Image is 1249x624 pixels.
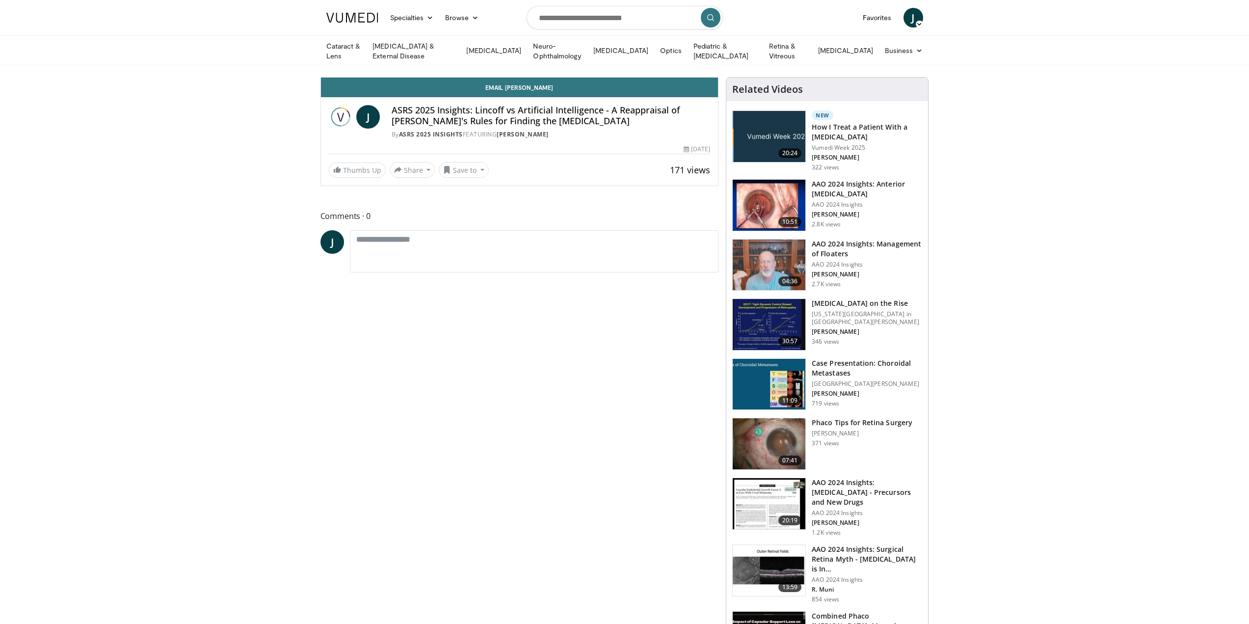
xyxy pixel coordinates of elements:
p: AAO 2024 Insights [812,261,922,269]
span: Comments 0 [320,210,719,222]
p: 322 views [812,163,839,171]
h3: How I Treat a Patient With a [MEDICAL_DATA] [812,122,922,142]
a: [PERSON_NAME] [497,130,549,138]
h3: AAO 2024 Insights: Management of Floaters [812,239,922,259]
p: 854 views [812,596,839,603]
a: J [904,8,923,27]
a: [MEDICAL_DATA] [460,41,527,60]
a: 13:59 AAO 2024 Insights: Surgical Retina Myth - [MEDICAL_DATA] is In… AAO 2024 Insights R. Muni 8... [732,544,922,603]
a: ASRS 2025 Insights [399,130,463,138]
img: 9cedd946-ce28-4f52-ae10-6f6d7f6f31c7.150x105_q85_crop-smart_upscale.jpg [733,359,805,410]
h4: ASRS 2025 Insights: Lincoff vs Artificial Intelligence - A Reappraisal of [PERSON_NAME]'s Rules f... [392,105,711,126]
span: 04:36 [778,276,802,286]
a: [MEDICAL_DATA] [812,41,879,60]
p: [PERSON_NAME] [812,328,922,336]
img: VuMedi Logo [326,13,378,23]
a: Neuro-Ophthalmology [527,41,587,61]
p: New [812,110,833,120]
span: 30:57 [778,336,802,346]
a: 20:19 AAO 2024 Insights: [MEDICAL_DATA] - Precursors and New Drugs AAO 2024 Insights [PERSON_NAME... [732,478,922,537]
span: 11:09 [778,396,802,406]
a: Pediatric & [MEDICAL_DATA] [688,41,763,61]
p: Vumedi Week 2025 [812,144,922,152]
span: 10:51 [778,217,802,227]
p: [PERSON_NAME] [812,271,922,278]
p: 346 views [812,338,839,346]
img: 8e655e61-78ac-4b3e-a4e7-f43113671c25.150x105_q85_crop-smart_upscale.jpg [733,240,805,291]
h3: AAO 2024 Insights: Anterior [MEDICAL_DATA] [812,179,922,199]
span: 20:19 [778,515,802,525]
p: [PERSON_NAME] [812,430,912,437]
a: Optics [654,41,687,60]
input: Search topics, interventions [527,6,723,29]
span: 13:59 [778,582,802,592]
a: J [320,230,344,254]
img: fd942f01-32bb-45af-b226-b96b538a46e6.150x105_q85_crop-smart_upscale.jpg [733,180,805,231]
h3: [MEDICAL_DATA] on the Rise [812,298,922,308]
a: Cataract & Lens [320,41,367,61]
a: Browse [439,8,484,27]
a: 07:41 Phaco Tips for Retina Surgery [PERSON_NAME] 371 views [732,418,922,470]
a: [MEDICAL_DATA] [587,41,654,60]
a: 30:57 [MEDICAL_DATA] on the Rise [US_STATE][GEOGRAPHIC_DATA] in [GEOGRAPHIC_DATA][PERSON_NAME] [P... [732,298,922,351]
span: 171 views [670,164,710,176]
button: Share [390,162,435,178]
p: 2.7K views [812,280,841,288]
p: 719 views [812,400,839,407]
h4: Related Videos [732,83,803,95]
img: df587403-7b55-4f98-89e9-21b63a902c73.150x105_q85_crop-smart_upscale.jpg [733,478,805,529]
a: Retina & Vitreous [763,41,812,61]
img: 2b0bc81e-4ab6-4ab1-8b29-1f6153f15110.150x105_q85_crop-smart_upscale.jpg [733,418,805,469]
h3: AAO 2024 Insights: [MEDICAL_DATA] - Precursors and New Drugs [812,478,922,507]
p: [PERSON_NAME] [812,154,922,162]
div: [DATE] [684,145,710,154]
a: Specialties [384,8,440,27]
a: Business [879,41,929,60]
div: By FEATURING [392,130,711,139]
img: 02d29458-18ce-4e7f-be78-7423ab9bdffd.jpg.150x105_q85_crop-smart_upscale.jpg [733,111,805,162]
img: b06b2e86-5a00-43b7-b71e-18bec3524f20.150x105_q85_crop-smart_upscale.jpg [733,545,805,596]
a: 11:09 Case Presentation: Choroidal Metastases [GEOGRAPHIC_DATA][PERSON_NAME] [PERSON_NAME] 719 views [732,358,922,410]
p: R. Muni [812,586,922,594]
h3: Phaco Tips for Retina Surgery [812,418,912,428]
p: [PERSON_NAME] [812,519,922,527]
img: ASRS 2025 Insights [329,105,352,129]
p: [GEOGRAPHIC_DATA][PERSON_NAME] [812,380,922,388]
p: AAO 2024 Insights [812,509,922,517]
a: Favorites [857,8,898,27]
a: Thumbs Up [329,163,386,178]
span: 07:41 [778,456,802,465]
p: [US_STATE][GEOGRAPHIC_DATA] in [GEOGRAPHIC_DATA][PERSON_NAME] [812,310,922,326]
p: [PERSON_NAME] [812,211,922,218]
a: 04:36 AAO 2024 Insights: Management of Floaters AAO 2024 Insights [PERSON_NAME] 2.7K views [732,239,922,291]
h3: Case Presentation: Choroidal Metastases [812,358,922,378]
p: AAO 2024 Insights [812,201,922,209]
a: 20:24 New How I Treat a Patient With a [MEDICAL_DATA] Vumedi Week 2025 [PERSON_NAME] 322 views [732,110,922,171]
a: [MEDICAL_DATA] & External Disease [367,41,460,61]
p: [PERSON_NAME] [812,390,922,398]
h3: AAO 2024 Insights: Surgical Retina Myth - [MEDICAL_DATA] is In… [812,544,922,574]
p: 371 views [812,439,839,447]
p: 1.2K views [812,529,841,537]
p: 2.8K views [812,220,841,228]
a: Email [PERSON_NAME] [321,78,718,97]
a: J [356,105,380,129]
p: AAO 2024 Insights [812,576,922,584]
span: 20:24 [778,148,802,158]
a: 10:51 AAO 2024 Insights: Anterior [MEDICAL_DATA] AAO 2024 Insights [PERSON_NAME] 2.8K views [732,179,922,231]
img: 4ce8c11a-29c2-4c44-a801-4e6d49003971.150x105_q85_crop-smart_upscale.jpg [733,299,805,350]
button: Save to [439,162,489,178]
